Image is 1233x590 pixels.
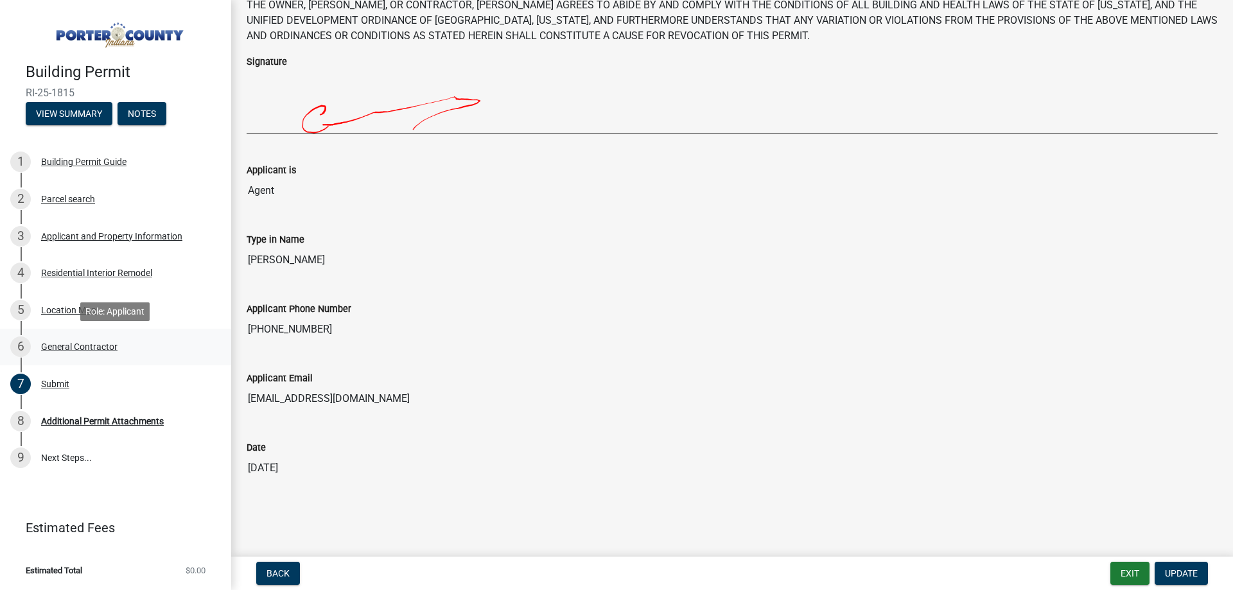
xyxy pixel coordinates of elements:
[10,152,31,172] div: 1
[41,157,127,166] div: Building Permit Guide
[10,515,211,541] a: Estimated Fees
[41,417,164,426] div: Additional Permit Attachments
[10,300,31,320] div: 5
[10,263,31,283] div: 4
[26,13,211,49] img: Porter County, Indiana
[118,102,166,125] button: Notes
[247,374,313,383] label: Applicant Email
[247,58,287,67] label: Signature
[41,342,118,351] div: General Contractor
[26,109,112,119] wm-modal-confirm: Summary
[41,268,152,277] div: Residential Interior Remodel
[247,236,304,245] label: Type in Name
[247,444,266,453] label: Date
[41,232,182,241] div: Applicant and Property Information
[41,306,96,315] div: Location Map
[10,226,31,247] div: 3
[186,566,205,575] span: $0.00
[247,166,296,175] label: Applicant is
[247,69,909,134] img: 2BfcisAAAAGSURBVAMAIFl5hGEVVOkAAAAASUVORK5CYII=
[26,566,82,575] span: Estimated Total
[118,109,166,119] wm-modal-confirm: Notes
[256,562,300,585] button: Back
[26,63,221,82] h4: Building Permit
[26,102,112,125] button: View Summary
[10,374,31,394] div: 7
[80,302,150,321] div: Role: Applicant
[10,189,31,209] div: 2
[247,305,351,314] label: Applicant Phone Number
[267,568,290,578] span: Back
[10,336,31,357] div: 6
[10,411,31,431] div: 8
[1165,568,1198,578] span: Update
[41,379,69,388] div: Submit
[10,447,31,468] div: 9
[41,195,95,204] div: Parcel search
[26,87,205,99] span: RI-25-1815
[1155,562,1208,585] button: Update
[1110,562,1150,585] button: Exit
